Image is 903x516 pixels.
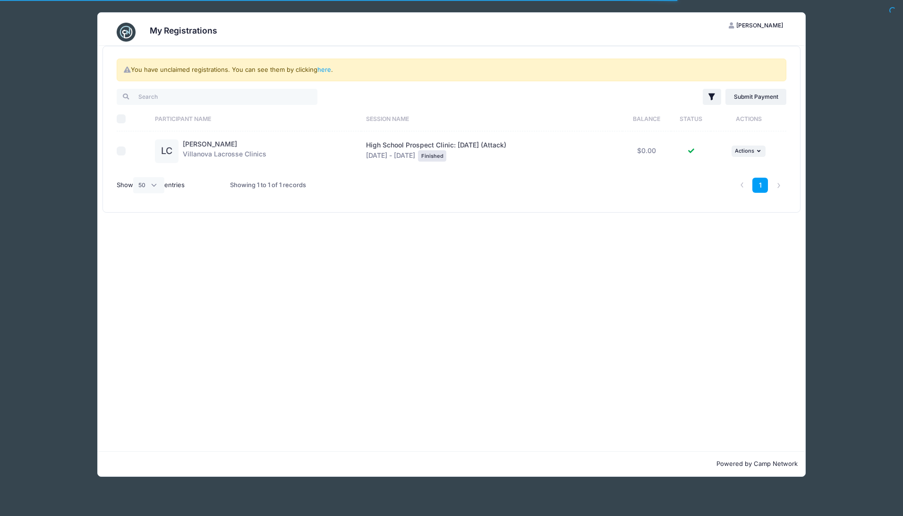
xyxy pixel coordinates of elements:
input: Search [117,89,317,105]
th: Balance: activate to sort column ascending [622,106,672,131]
a: 1 [752,178,768,193]
th: Select All [117,106,150,131]
div: Showing 1 to 1 of 1 records [230,174,306,196]
div: You have unclaimed registrations. You can see them by clicking . [117,59,786,81]
a: LC [155,147,179,155]
button: [PERSON_NAME] [721,17,792,34]
h3: My Registrations [150,26,217,35]
th: Session Name: activate to sort column ascending [361,106,622,131]
p: Powered by Camp Network [105,459,798,469]
div: Finished [418,150,446,162]
div: LC [155,139,179,163]
span: Actions [735,147,754,154]
td: $0.00 [622,131,672,171]
img: CampNetwork [117,23,136,42]
th: Participant Name: activate to sort column ascending [150,106,361,131]
span: [PERSON_NAME] [736,22,783,29]
a: Submit Payment [725,89,786,105]
label: Show entries [117,177,185,193]
div: [DATE] - [DATE] [366,140,618,162]
button: Actions [732,146,766,157]
th: Actions: activate to sort column ascending [711,106,786,131]
div: Villanova Lacrosse Clinics [183,139,266,163]
th: Status: activate to sort column ascending [671,106,711,131]
span: High School Prospect Clinic: [DATE] (Attack) [366,141,506,149]
a: [PERSON_NAME] [183,140,237,148]
a: here [317,66,331,73]
select: Showentries [133,177,164,193]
